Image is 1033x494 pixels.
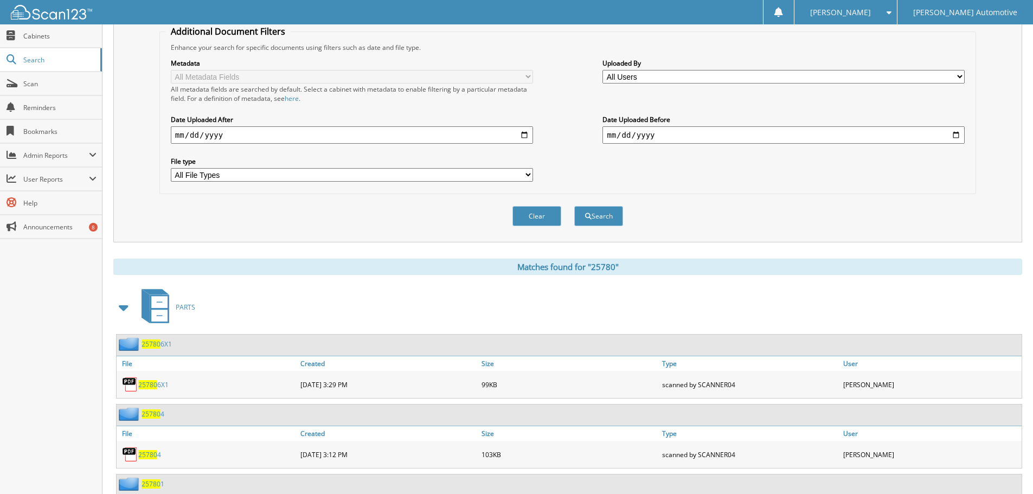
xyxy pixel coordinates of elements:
img: PDF.png [122,446,138,463]
a: 257804 [142,409,164,419]
div: 99KB [479,374,660,395]
span: 25780 [138,450,157,459]
span: 25780 [142,409,161,419]
span: Announcements [23,222,97,232]
div: scanned by SCANNER04 [659,444,840,465]
div: Matches found for "25780" [113,259,1022,275]
a: PARTS [135,286,195,329]
input: end [602,126,965,144]
div: [DATE] 3:29 PM [298,374,479,395]
span: Scan [23,79,97,88]
label: Uploaded By [602,59,965,68]
a: 257806X1 [138,380,169,389]
div: scanned by SCANNER04 [659,374,840,395]
iframe: Chat Widget [979,442,1033,494]
label: Date Uploaded After [171,115,533,124]
span: 25780 [142,339,161,349]
a: Created [298,356,479,371]
span: Admin Reports [23,151,89,160]
button: Search [574,206,623,226]
span: 25780 [138,380,157,389]
a: File [117,426,298,441]
span: [PERSON_NAME] Automotive [913,9,1017,16]
span: [PERSON_NAME] [810,9,871,16]
div: [PERSON_NAME] [840,444,1022,465]
a: File [117,356,298,371]
legend: Additional Document Filters [165,25,291,37]
img: folder2.png [119,337,142,351]
img: scan123-logo-white.svg [11,5,92,20]
a: 257801 [142,479,164,489]
div: [DATE] 3:12 PM [298,444,479,465]
div: 103KB [479,444,660,465]
img: folder2.png [119,477,142,491]
a: Type [659,356,840,371]
span: PARTS [176,303,195,312]
span: Search [23,55,95,65]
div: Enhance your search for specific documents using filters such as date and file type. [165,43,970,52]
a: 257804 [138,450,161,459]
span: Help [23,198,97,208]
a: Size [479,426,660,441]
div: All metadata fields are searched by default. Select a cabinet with metadata to enable filtering b... [171,85,533,103]
span: Cabinets [23,31,97,41]
span: Reminders [23,103,97,112]
div: [PERSON_NAME] [840,374,1022,395]
a: Type [659,426,840,441]
span: Bookmarks [23,127,97,136]
a: User [840,426,1022,441]
span: 25780 [142,479,161,489]
input: start [171,126,533,144]
label: Date Uploaded Before [602,115,965,124]
a: 257806X1 [142,339,172,349]
label: File type [171,157,533,166]
button: Clear [512,206,561,226]
a: here [285,94,299,103]
a: Size [479,356,660,371]
a: User [840,356,1022,371]
img: folder2.png [119,407,142,421]
img: PDF.png [122,376,138,393]
a: Created [298,426,479,441]
span: User Reports [23,175,89,184]
label: Metadata [171,59,533,68]
div: 8 [89,223,98,232]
